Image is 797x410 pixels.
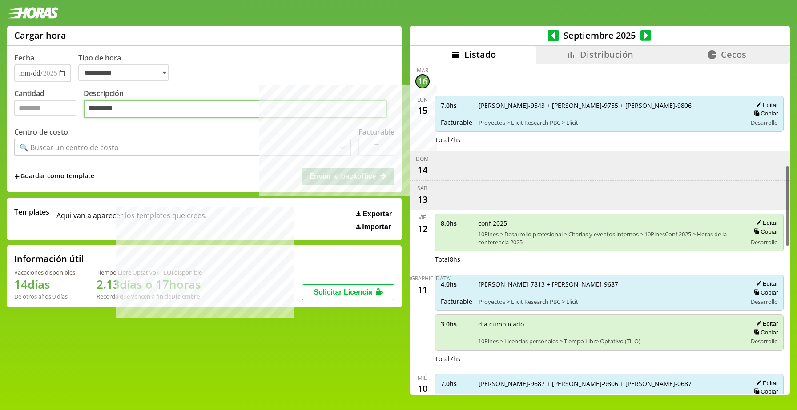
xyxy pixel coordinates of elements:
[419,214,426,221] div: vie
[418,374,427,382] div: mié
[479,298,741,306] span: Proyectos > Elicit Research PBC > Elicit
[441,297,472,306] span: Facturable
[14,276,75,292] h1: 14 días
[751,298,778,306] span: Desarrollo
[14,100,76,116] input: Cantidad
[14,53,34,63] label: Fecha
[753,379,778,387] button: Editar
[435,135,784,144] div: Total 7 hs
[435,354,784,363] div: Total 7 hs
[751,289,778,296] button: Copiar
[751,329,778,336] button: Copiar
[751,337,778,345] span: Desarrollo
[362,223,391,231] span: Importar
[417,67,428,74] div: mar
[478,337,741,345] span: 10Pines > Licencias personales > Tiempo Libre Optativo (TiLO)
[479,119,741,127] span: Proyectos > Elicit Research PBC > Elicit
[14,268,75,276] div: Vacaciones disponibles
[7,7,59,19] img: logotipo
[84,100,387,119] textarea: Descripción
[580,48,633,60] span: Distribución
[441,118,472,127] span: Facturable
[97,276,202,292] h1: 2.13 días o 17 horas
[751,119,778,127] span: Desarrollo
[417,184,427,192] div: sáb
[417,96,428,103] div: lun
[753,219,778,227] button: Editar
[478,219,741,227] span: conf 2025
[14,88,84,121] label: Cantidad
[753,320,778,327] button: Editar
[14,292,75,300] div: De otros años: 0 días
[721,48,746,60] span: Cecos
[302,284,394,300] button: Solicitar Licencia
[751,388,778,395] button: Copiar
[415,192,430,206] div: 13
[559,29,640,41] span: Septiembre 2025
[171,292,200,300] b: Diciembre
[751,238,778,246] span: Desarrollo
[441,320,472,328] span: 3.0 hs
[751,228,778,235] button: Copiar
[441,379,472,388] span: 7.0 hs
[441,219,472,227] span: 8.0 hs
[753,101,778,109] button: Editar
[354,210,394,219] button: Exportar
[410,64,790,394] div: scrollable content
[393,275,452,282] div: [DEMOGRAPHIC_DATA]
[479,379,741,388] span: [PERSON_NAME]-9687 + [PERSON_NAME]-9806 + [PERSON_NAME]-0687
[14,171,94,181] span: +Guardar como template
[14,29,66,41] h1: Cargar hora
[415,282,430,296] div: 11
[358,127,394,137] label: Facturable
[314,288,372,296] span: Solicitar Licencia
[84,88,394,121] label: Descripción
[479,101,741,110] span: [PERSON_NAME]-9543 + [PERSON_NAME]-9755 + [PERSON_NAME]-9806
[14,253,84,265] h2: Información útil
[479,280,741,288] span: [PERSON_NAME]-7813 + [PERSON_NAME]-9687
[20,143,119,152] div: 🔍 Buscar un centro de costo
[415,103,430,118] div: 15
[415,163,430,177] div: 14
[78,64,169,81] select: Tipo de hora
[14,127,68,137] label: Centro de costo
[441,101,472,110] span: 7.0 hs
[14,207,49,217] span: Templates
[14,171,20,181] span: +
[415,382,430,396] div: 10
[78,53,176,82] label: Tipo de hora
[478,320,741,328] span: dia cumplicado
[97,268,202,276] div: Tiempo Libre Optativo (TiLO) disponible
[478,230,741,246] span: 10Pines > Desarrollo profesional > Charlas y eventos internos > 10PinesConf 2025 > Horas de la co...
[435,255,784,263] div: Total 8 hs
[97,292,202,300] div: Recordá que vencen a fin de
[441,280,472,288] span: 4.0 hs
[416,155,429,163] div: dom
[415,74,430,88] div: 16
[415,221,430,235] div: 12
[56,207,207,231] span: Aqui van a aparecer los templates que crees.
[751,110,778,117] button: Copiar
[753,280,778,287] button: Editar
[362,210,392,218] span: Exportar
[464,48,496,60] span: Listado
